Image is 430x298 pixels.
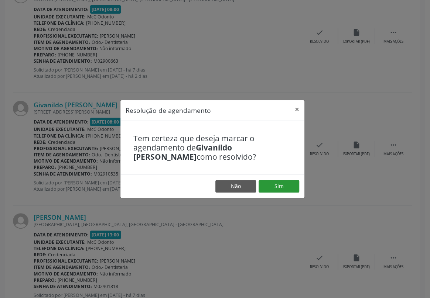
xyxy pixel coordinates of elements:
[133,142,232,162] b: Givanildo [PERSON_NAME]
[290,100,304,118] button: Close
[259,180,299,193] button: Sim
[133,134,291,162] h4: Tem certeza que deseja marcar o agendamento de como resolvido?
[126,105,211,115] h5: Resolução de agendamento
[215,180,256,193] button: Não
